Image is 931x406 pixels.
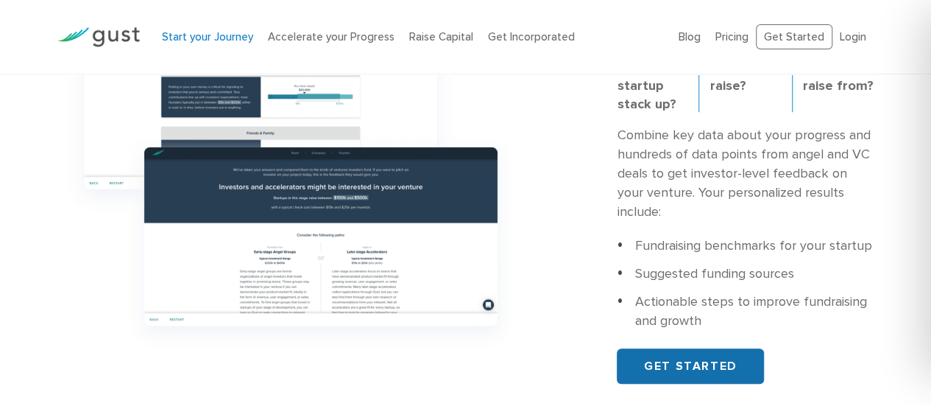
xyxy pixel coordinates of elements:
li: Fundraising benchmarks for your startup [617,237,873,256]
a: Start your Journey [162,30,253,43]
a: Accelerate your Progress [268,30,394,43]
a: Get Incorporated [488,30,575,43]
img: Gust Logo [57,27,140,47]
a: Pricing [715,30,748,43]
li: Suggested funding sources [617,265,873,284]
a: Login [840,30,866,43]
p: How does your startup stack up? [617,38,687,115]
a: Raise Capital [409,30,473,43]
a: GET STARTED [617,349,764,384]
li: Actionable steps to improve fundraising and growth [617,293,873,331]
p: Combine key data about your progress and hundreds of data points from angel and VC deals to get i... [617,126,873,222]
a: Blog [679,30,701,43]
a: Get Started [756,24,832,50]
